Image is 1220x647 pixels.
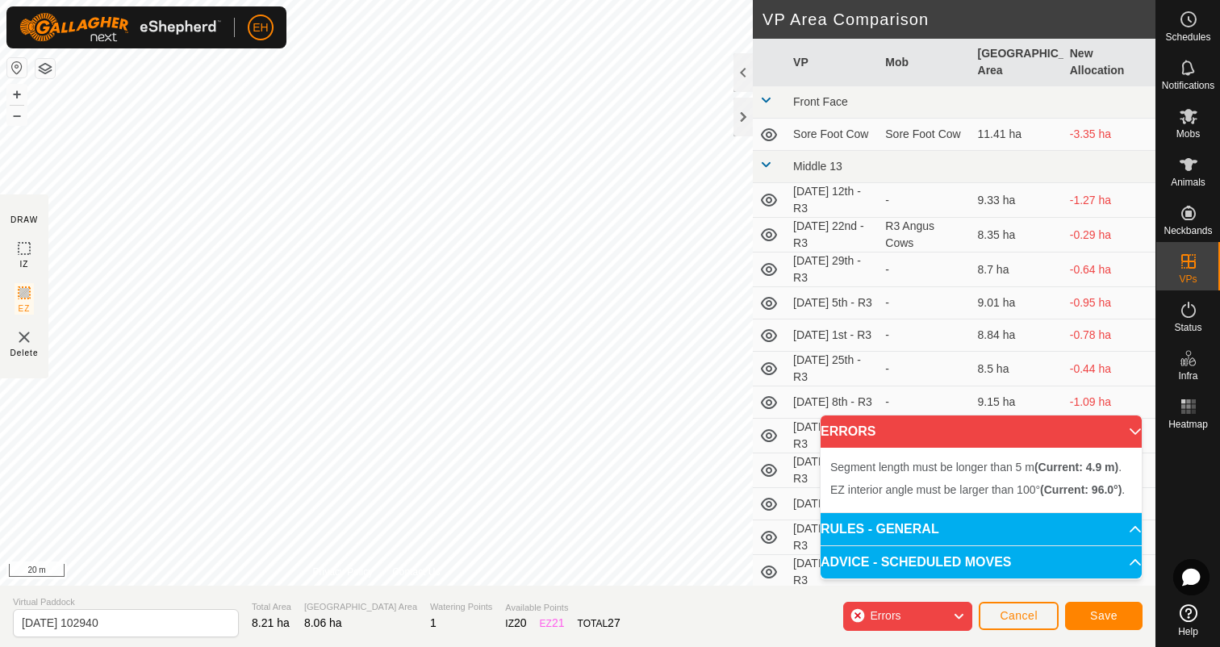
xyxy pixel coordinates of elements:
a: Contact Us [392,565,440,579]
td: -0.44 ha [1063,352,1155,386]
td: [DATE] 8th - R3 [787,386,879,419]
span: RULES - GENERAL [821,523,939,536]
div: DRAW [10,214,38,226]
td: 8.84 ha [971,319,1063,352]
span: EZ [19,303,31,315]
span: Notifications [1162,81,1214,90]
b: (Current: 96.0°) [1040,483,1122,496]
span: 27 [608,616,620,629]
button: + [7,85,27,104]
span: Total Area [252,600,291,614]
td: -0.29 ha [1063,218,1155,253]
td: 9.15 ha [971,386,1063,419]
button: Reset Map [7,58,27,77]
span: Neckbands [1164,226,1212,236]
span: Cancel [1000,609,1038,622]
span: Mobs [1176,129,1200,139]
div: - [885,327,964,344]
div: - [885,192,964,209]
h2: VP Area Comparison [762,10,1155,29]
td: 8.7 ha [971,253,1063,287]
td: [DATE] 31st - R3 [787,555,879,590]
img: Gallagher Logo [19,13,221,42]
p-accordion-header: ADVICE - SCHEDULED MOVES [821,546,1142,578]
span: Watering Points [430,600,492,614]
span: Infra [1178,371,1197,381]
td: 11.41 ha [971,119,1063,151]
td: -3.35 ha [1063,119,1155,151]
td: Sore Foot Cow [787,119,879,151]
span: 8.06 ha [304,616,342,629]
span: EZ interior angle must be larger than 100° . [830,483,1125,496]
p-accordion-content: ERRORS [821,448,1142,512]
b: (Current: 4.9 m) [1034,461,1118,474]
td: [DATE] 6th - R3 [787,488,879,520]
span: VPs [1179,274,1197,284]
td: 9.01 ha [971,287,1063,319]
div: - [885,261,964,278]
td: [DATE] 1st - R3 [787,319,879,352]
div: IZ [505,615,526,632]
td: -1.09 ha [1063,386,1155,419]
span: Help [1178,627,1198,637]
span: Animals [1171,177,1205,187]
span: Status [1174,323,1201,332]
th: VP [787,39,879,86]
td: [DATE] 23rd - R3 [787,419,879,453]
span: Middle 13 [793,160,842,173]
td: -0.64 ha [1063,253,1155,287]
th: [GEOGRAPHIC_DATA] Area [971,39,1063,86]
button: Cancel [979,602,1059,630]
td: [DATE] 24th - R3 [787,520,879,555]
button: Save [1065,602,1143,630]
span: Save [1090,609,1118,622]
td: [DATE] 22nd - R3 [787,218,879,253]
span: Virtual Paddock [13,595,239,609]
span: Schedules [1165,32,1210,42]
p-accordion-header: RULES - GENERAL [821,513,1142,545]
span: ERRORS [821,425,875,438]
div: Sore Foot Cow [885,126,964,143]
div: EZ [540,615,565,632]
span: ADVICE - SCHEDULED MOVES [821,556,1011,569]
div: TOTAL [578,615,620,632]
img: VP [15,328,34,347]
p-accordion-header: ERRORS [821,415,1142,448]
span: Segment length must be longer than 5 m . [830,461,1122,474]
span: 20 [514,616,527,629]
span: 1 [430,616,437,629]
td: -0.95 ha [1063,287,1155,319]
span: 8.21 ha [252,616,290,629]
span: Front Face [793,95,848,108]
span: 21 [552,616,565,629]
td: -1.27 ha [1063,183,1155,218]
span: Available Points [505,601,620,615]
span: Heatmap [1168,420,1208,429]
td: [DATE] 29th - R3 [787,253,879,287]
span: Delete [10,347,39,359]
td: 9.33 ha [971,183,1063,218]
div: - [885,361,964,378]
a: Privacy Policy [312,565,373,579]
button: – [7,106,27,125]
span: IZ [20,258,29,270]
td: [DATE] 5th - R3 [787,287,879,319]
td: 8.35 ha [971,218,1063,253]
a: Help [1156,598,1220,643]
div: - [885,294,964,311]
td: [DATE] 25th - R3 [787,352,879,386]
div: R3 Angus Cows [885,218,964,252]
th: Mob [879,39,971,86]
span: EH [253,19,268,36]
td: [DATE] 30th - R3 [787,453,879,488]
button: Map Layers [36,59,55,78]
th: New Allocation [1063,39,1155,86]
div: - [885,394,964,411]
span: [GEOGRAPHIC_DATA] Area [304,600,417,614]
td: -0.78 ha [1063,319,1155,352]
span: Errors [870,609,900,622]
td: [DATE] 12th - R3 [787,183,879,218]
td: 8.5 ha [971,352,1063,386]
